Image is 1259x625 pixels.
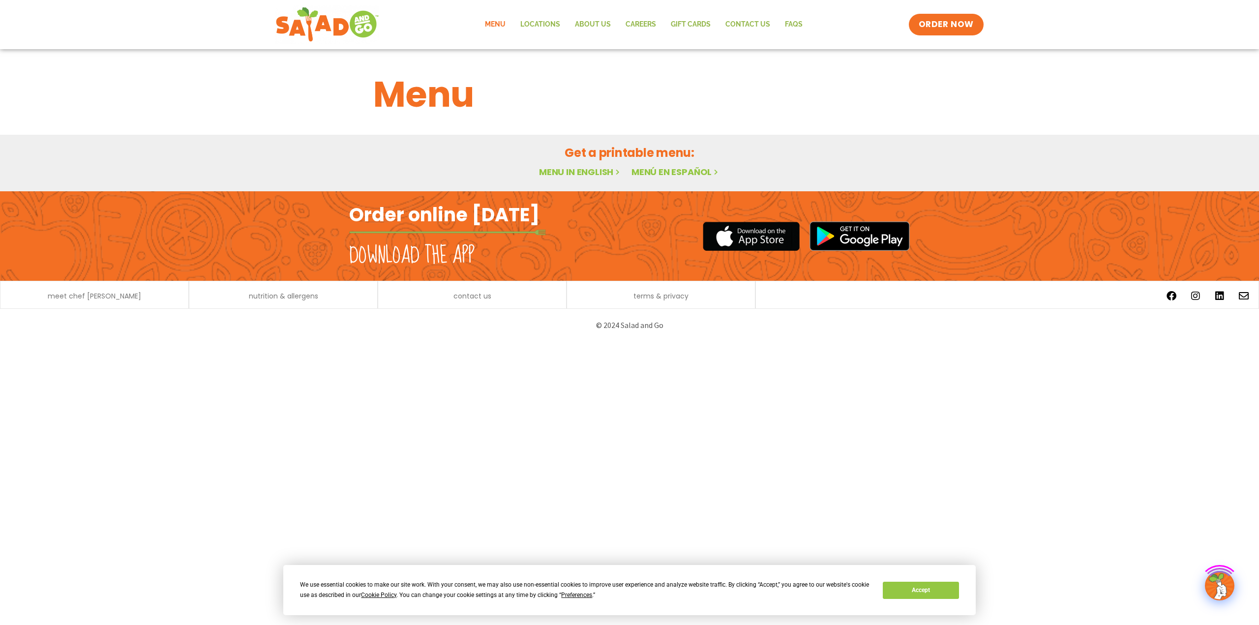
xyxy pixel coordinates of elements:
[919,19,974,30] span: ORDER NOW
[361,592,396,598] span: Cookie Policy
[909,14,984,35] a: ORDER NOW
[349,242,475,269] h2: Download the app
[373,144,886,161] h2: Get a printable menu:
[453,293,491,299] a: contact us
[883,582,959,599] button: Accept
[718,13,778,36] a: Contact Us
[663,13,718,36] a: GIFT CARDS
[568,13,618,36] a: About Us
[373,68,886,121] h1: Menu
[703,220,800,252] img: appstore
[478,13,513,36] a: Menu
[283,565,976,615] div: Cookie Consent Prompt
[48,293,141,299] a: meet chef [PERSON_NAME]
[633,293,689,299] a: terms & privacy
[478,13,810,36] nav: Menu
[300,580,871,600] div: We use essential cookies to make our site work. With your consent, we may also use non-essential ...
[513,13,568,36] a: Locations
[349,230,546,235] img: fork
[561,592,592,598] span: Preferences
[354,319,905,332] p: © 2024 Salad and Go
[349,203,540,227] h2: Order online [DATE]
[778,13,810,36] a: FAQs
[539,166,622,178] a: Menu in English
[275,5,379,44] img: new-SAG-logo-768×292
[618,13,663,36] a: Careers
[809,221,910,251] img: google_play
[631,166,720,178] a: Menú en español
[249,293,318,299] a: nutrition & allergens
